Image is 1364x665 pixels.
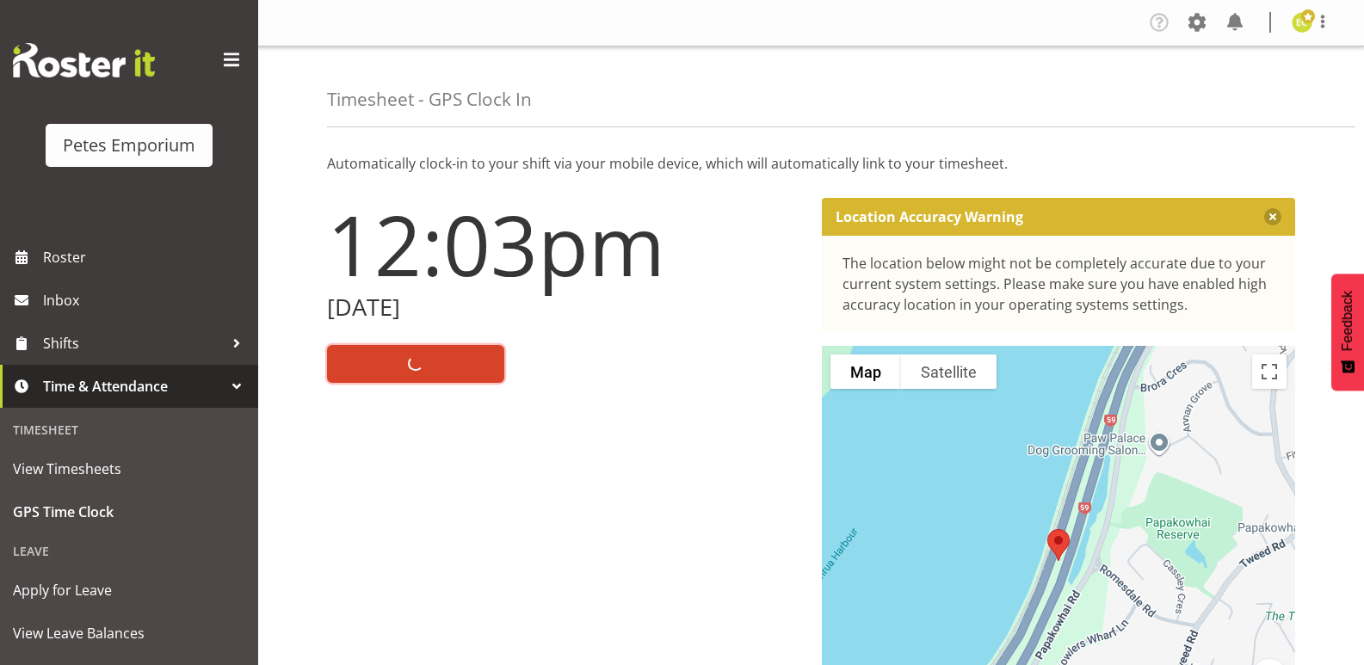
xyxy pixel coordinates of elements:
div: The location below might not be completely accurate due to your current system settings. Please m... [842,253,1275,315]
h4: Timesheet - GPS Clock In [327,89,532,109]
span: Roster [43,244,250,270]
a: View Leave Balances [4,612,254,655]
a: GPS Time Clock [4,490,254,533]
button: Close message [1264,208,1281,225]
img: Rosterit website logo [13,43,155,77]
p: Location Accuracy Warning [836,208,1023,225]
h2: [DATE] [327,294,801,321]
span: View Leave Balances [13,620,245,646]
span: Feedback [1340,291,1355,351]
button: Feedback - Show survey [1331,274,1364,391]
div: Timesheet [4,412,254,447]
div: Leave [4,533,254,569]
button: Toggle fullscreen view [1252,354,1287,389]
p: Automatically clock-in to your shift via your mobile device, which will automatically link to you... [327,153,1295,174]
h1: 12:03pm [327,198,801,291]
div: Petes Emporium [63,132,195,158]
a: View Timesheets [4,447,254,490]
span: View Timesheets [13,456,245,482]
button: Show street map [830,354,901,389]
span: Shifts [43,330,224,356]
span: Time & Attendance [43,373,224,399]
span: Apply for Leave [13,577,245,603]
span: GPS Time Clock [13,499,245,525]
button: Show satellite imagery [901,354,997,389]
a: Apply for Leave [4,569,254,612]
img: emma-croft7499.jpg [1292,12,1312,33]
span: Inbox [43,287,250,313]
